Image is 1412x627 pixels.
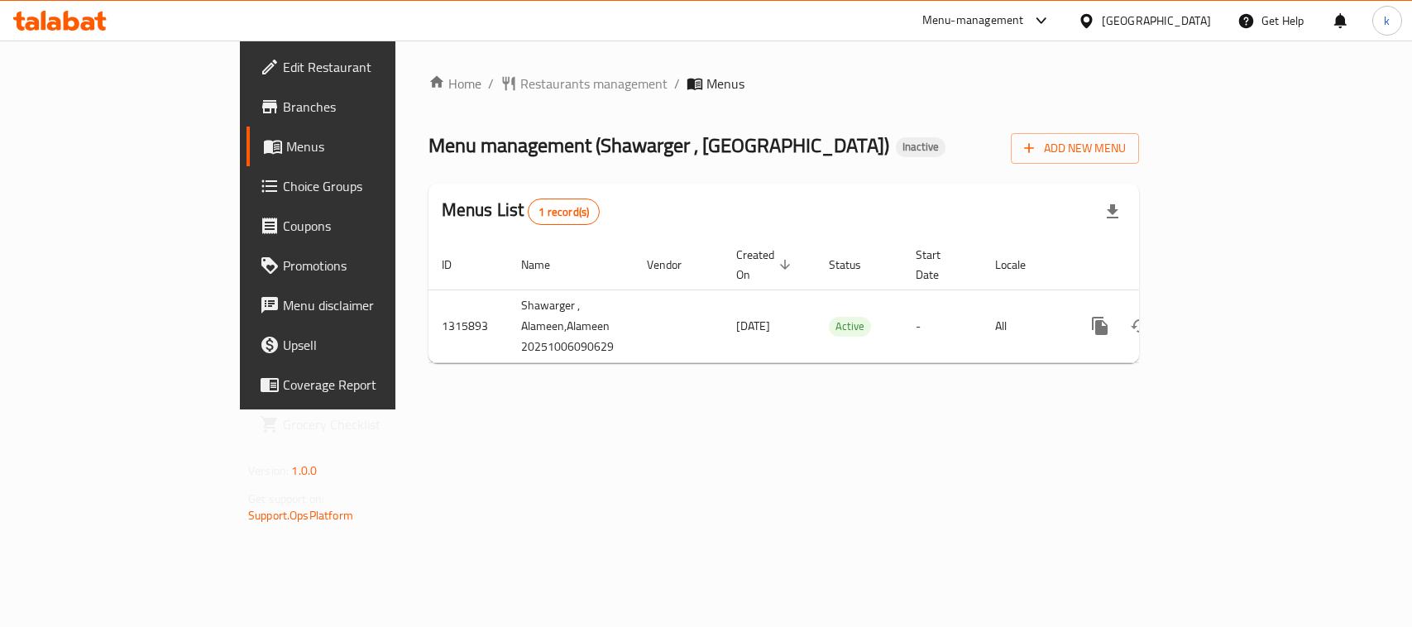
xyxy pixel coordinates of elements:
[283,97,462,117] span: Branches
[922,11,1024,31] div: Menu-management
[247,325,476,365] a: Upsell
[442,255,473,275] span: ID
[247,206,476,246] a: Coupons
[283,295,462,315] span: Menu disclaimer
[529,204,599,220] span: 1 record(s)
[248,488,324,510] span: Get support on:
[247,246,476,285] a: Promotions
[428,127,889,164] span: Menu management ( Shawarger , [GEOGRAPHIC_DATA] )
[247,365,476,404] a: Coverage Report
[528,199,600,225] div: Total records count
[428,74,1139,93] nav: breadcrumb
[1024,138,1126,159] span: Add New Menu
[647,255,703,275] span: Vendor
[283,256,462,275] span: Promotions
[247,285,476,325] a: Menu disclaimer
[247,404,476,444] a: Grocery Checklist
[520,74,668,93] span: Restaurants management
[1120,306,1160,346] button: Change Status
[283,216,462,236] span: Coupons
[521,255,572,275] span: Name
[428,240,1252,363] table: enhanced table
[500,74,668,93] a: Restaurants management
[283,335,462,355] span: Upsell
[916,245,962,285] span: Start Date
[982,290,1067,362] td: All
[896,140,945,154] span: Inactive
[286,136,462,156] span: Menus
[442,198,600,225] h2: Menus List
[247,166,476,206] a: Choice Groups
[1093,192,1132,232] div: Export file
[508,290,634,362] td: Shawarger , Alameen,Alameen 20251006090629
[1067,240,1252,290] th: Actions
[1102,12,1211,30] div: [GEOGRAPHIC_DATA]
[829,317,871,336] span: Active
[1384,12,1390,30] span: k
[283,414,462,434] span: Grocery Checklist
[706,74,744,93] span: Menus
[902,290,982,362] td: -
[674,74,680,93] li: /
[1080,306,1120,346] button: more
[247,47,476,87] a: Edit Restaurant
[283,176,462,196] span: Choice Groups
[283,57,462,77] span: Edit Restaurant
[829,317,871,337] div: Active
[283,375,462,395] span: Coverage Report
[488,74,494,93] li: /
[247,87,476,127] a: Branches
[736,245,796,285] span: Created On
[248,460,289,481] span: Version:
[829,255,883,275] span: Status
[1011,133,1139,164] button: Add New Menu
[248,505,353,526] a: Support.OpsPlatform
[995,255,1047,275] span: Locale
[896,137,945,157] div: Inactive
[247,127,476,166] a: Menus
[736,315,770,337] span: [DATE]
[291,460,317,481] span: 1.0.0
